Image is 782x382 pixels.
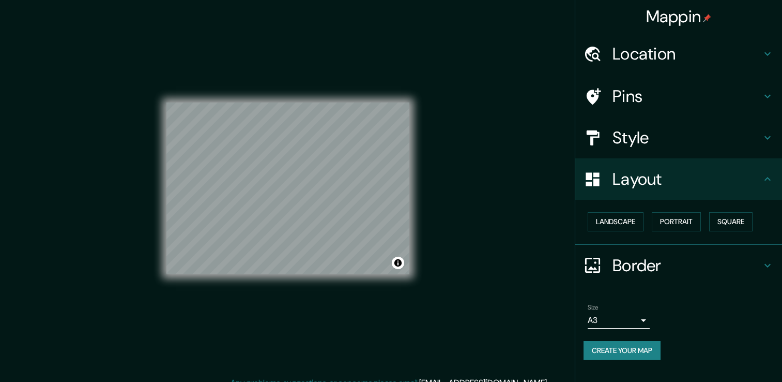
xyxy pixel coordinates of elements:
label: Size [588,303,599,312]
div: Location [575,33,782,75]
h4: Layout [612,169,761,189]
h4: Mappin [646,6,712,27]
div: Style [575,117,782,158]
div: Layout [575,158,782,200]
canvas: Map [166,102,409,274]
button: Toggle attribution [392,257,404,269]
h4: Pins [612,86,761,107]
button: Landscape [588,212,643,231]
div: Pins [575,76,782,117]
div: Border [575,245,782,286]
div: A3 [588,312,650,329]
iframe: Help widget launcher [690,342,771,371]
button: Create your map [584,341,661,360]
button: Square [709,212,753,231]
h4: Style [612,127,761,148]
img: pin-icon.png [703,14,711,22]
h4: Location [612,43,761,64]
h4: Border [612,255,761,276]
button: Portrait [652,212,701,231]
